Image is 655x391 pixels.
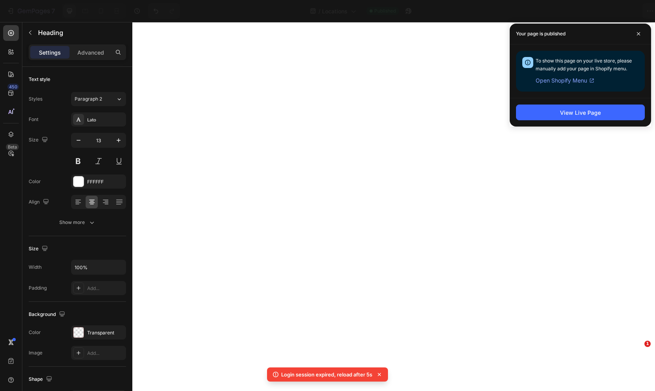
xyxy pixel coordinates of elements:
[148,3,180,19] div: Undo/Redo
[3,3,59,19] button: 7
[560,108,601,117] div: View Live Page
[374,7,396,15] span: Published
[281,371,372,378] p: Login session expired, reload after 5s
[39,48,61,57] p: Settings
[29,178,41,185] div: Color
[574,3,600,19] button: Save
[71,260,126,274] input: Auto
[322,7,348,15] span: Locations
[29,374,54,385] div: Shape
[132,22,655,391] iframe: Design area
[29,197,51,207] div: Align
[29,135,49,145] div: Size
[6,144,19,150] div: Beta
[87,116,124,123] div: Lato
[29,244,49,254] div: Size
[536,76,587,85] span: Open Shopify Menu
[318,7,320,15] span: /
[29,264,42,271] div: Width
[603,3,636,19] button: Publish
[7,84,19,90] div: 450
[29,285,47,292] div: Padding
[580,8,593,15] span: Save
[536,58,632,72] span: To show this page on your live store, please manually add your page in Shopify menu.
[87,285,124,292] div: Add...
[29,215,126,229] button: Show more
[29,95,42,103] div: Styles
[87,329,124,336] div: Transparent
[87,350,124,357] div: Add...
[609,7,629,15] div: Publish
[87,178,124,185] div: FFFFFF
[77,48,104,57] p: Advanced
[71,92,126,106] button: Paragraph 2
[29,76,50,83] div: Text style
[29,116,38,123] div: Font
[516,105,645,120] button: View Live Page
[51,6,55,16] p: 7
[644,341,651,347] span: 1
[75,95,102,103] span: Paragraph 2
[628,352,647,371] iframe: Intercom live chat
[59,218,96,226] div: Show more
[38,28,123,37] p: Heading
[29,309,67,320] div: Background
[29,329,41,336] div: Color
[516,30,565,38] p: Your page is published
[29,349,42,356] div: Image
